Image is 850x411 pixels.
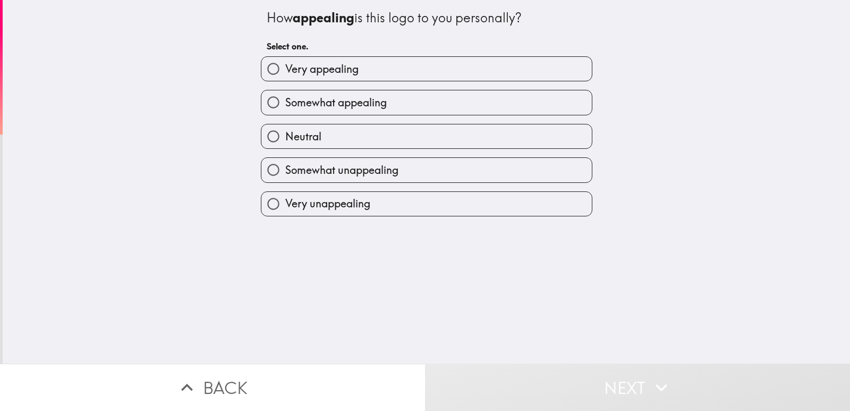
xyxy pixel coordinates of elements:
span: Somewhat unappealing [285,163,398,178]
button: Very appealing [261,57,592,81]
button: Very unappealing [261,192,592,216]
span: Very appealing [285,62,359,77]
span: Very unappealing [285,196,370,211]
div: How is this logo to you personally? [267,9,586,27]
button: Somewhat appealing [261,90,592,114]
b: appealing [293,10,354,26]
span: Somewhat appealing [285,95,387,110]
button: Somewhat unappealing [261,158,592,182]
h6: Select one. [267,40,586,52]
button: Next [425,364,850,411]
span: Neutral [285,129,321,144]
button: Neutral [261,124,592,148]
